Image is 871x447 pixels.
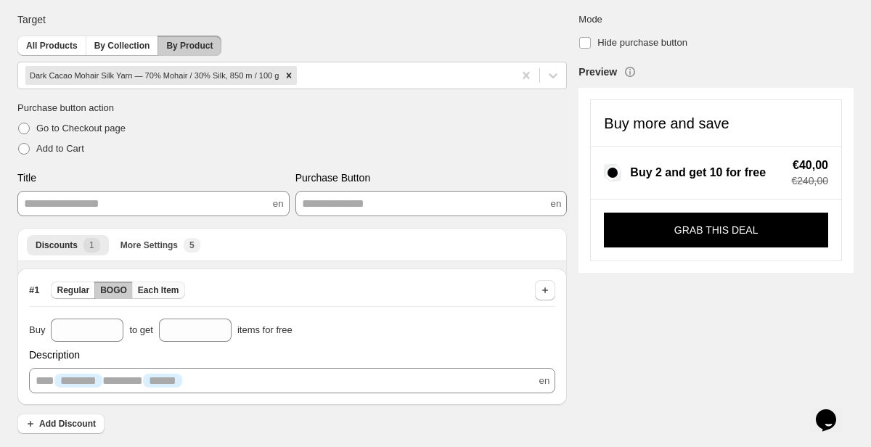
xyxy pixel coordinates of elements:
[17,414,105,434] button: Add Discount
[604,164,621,181] input: Buy 2 and get 10 for free
[94,282,133,299] button: BOGO
[791,176,828,186] span: €240,00
[36,143,84,154] span: Add to Cart
[237,323,293,337] span: items for free
[29,283,39,298] span: # 1
[100,284,127,296] span: BOGO
[604,116,729,131] h4: Buy more and save
[17,36,86,56] button: All Products
[51,282,95,299] button: Regular
[138,284,179,296] span: Each Item
[94,40,150,52] span: By Collection
[36,123,126,134] span: Go to Checkout page
[36,239,78,251] span: Discounts
[281,66,297,85] div: Remove Dark Cacao Mohair Silk Yarn — 70% Mohair / 30% Silk, 850 m / 100 g
[189,239,195,251] span: 5
[86,36,159,56] button: By Collection
[57,284,89,296] span: Regular
[166,40,213,52] span: By Product
[89,239,94,251] span: 1
[597,37,687,48] span: Hide purchase button
[17,12,46,27] span: Target
[791,160,828,171] span: €40,00
[25,66,281,85] div: Dark Cacao Mohair Silk Yarn — 70% Mohair / 30% Silk, 850 m / 100 g
[810,389,856,432] iframe: chat widget
[158,36,221,56] button: By Product
[578,12,854,27] span: Mode
[630,165,766,179] span: Buy 2 and get 10 for free
[132,282,185,299] button: Each Item
[29,323,45,337] span: Buy
[17,101,293,115] span: Purchase button action
[120,239,178,251] span: More Settings
[129,323,153,337] span: to get
[39,418,96,430] span: Add Discount
[26,40,78,52] span: All Products
[778,160,828,186] div: Total savings
[604,213,828,247] button: GRAB THIS DEAL
[578,65,617,79] h3: Preview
